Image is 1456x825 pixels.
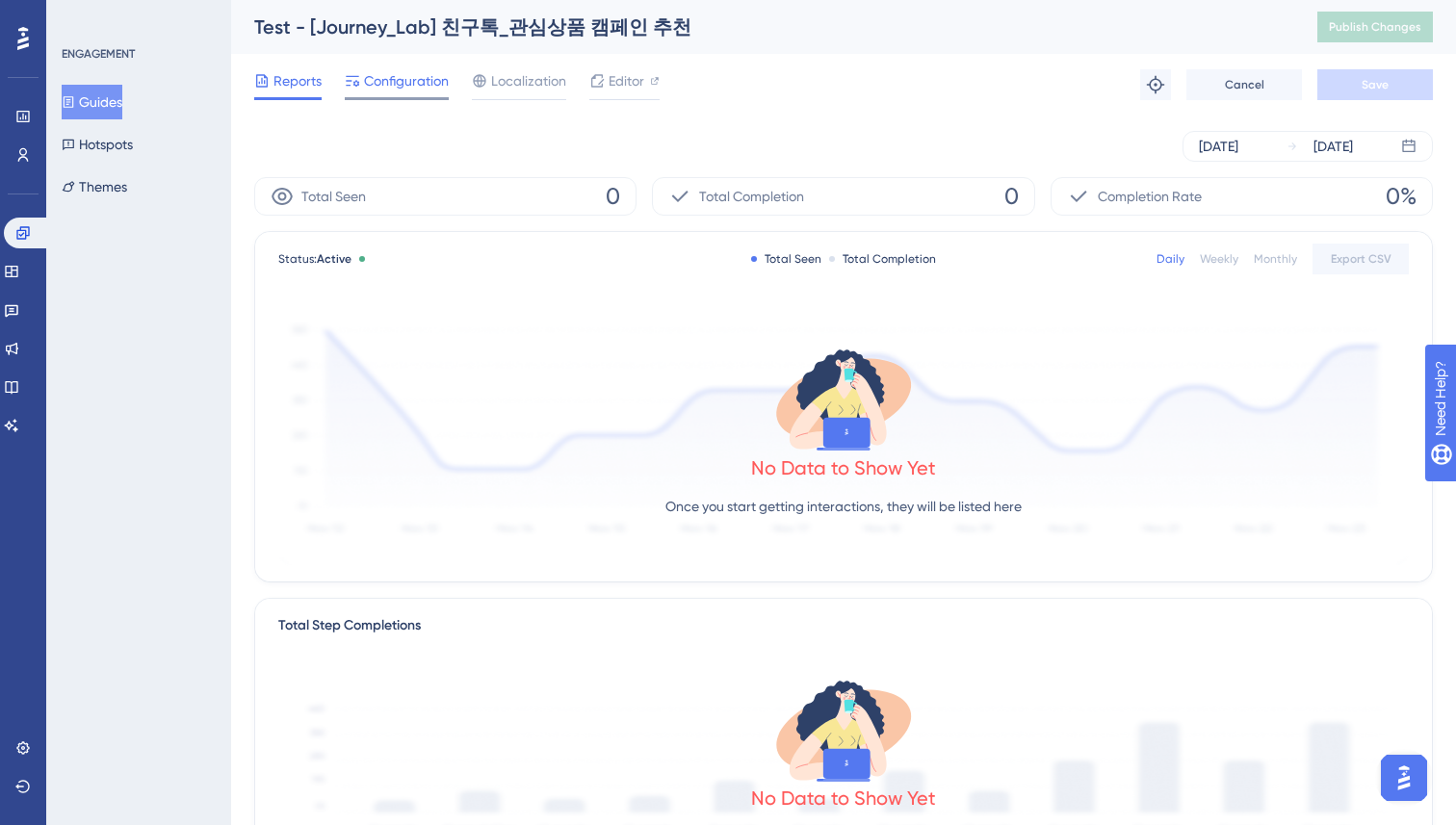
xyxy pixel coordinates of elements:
[1199,135,1238,158] div: [DATE]
[1317,12,1433,42] button: Publish Changes
[45,5,120,28] span: Need Help?
[1313,135,1353,158] div: [DATE]
[1329,19,1421,35] span: Publish Changes
[1362,77,1389,92] span: Save
[62,169,127,204] button: Themes
[278,251,351,267] span: Status:
[1313,244,1409,274] button: Export CSV
[364,69,449,92] span: Configuration
[829,251,936,267] div: Total Completion
[62,85,122,119] button: Guides
[1098,185,1202,208] span: Completion Rate
[1375,749,1433,807] iframe: UserGuiding AI Assistant Launcher
[301,185,366,208] span: Total Seen
[1200,251,1238,267] div: Weekly
[1225,77,1264,92] span: Cancel
[273,69,322,92] span: Reports
[609,69,644,92] span: Editor
[317,252,351,266] span: Active
[606,181,620,212] span: 0
[62,127,133,162] button: Hotspots
[62,46,135,62] div: ENGAGEMENT
[751,785,936,812] div: No Data to Show Yet
[699,185,804,208] span: Total Completion
[1004,181,1019,212] span: 0
[278,614,421,637] div: Total Step Completions
[254,13,1269,40] div: Test - [Journey_Lab] 친구톡_관심상품 캠페인 추천
[491,69,566,92] span: Localization
[751,251,821,267] div: Total Seen
[1186,69,1302,100] button: Cancel
[665,495,1022,518] p: Once you start getting interactions, they will be listed here
[1157,251,1184,267] div: Daily
[751,454,936,481] div: No Data to Show Yet
[1254,251,1297,267] div: Monthly
[1386,181,1417,212] span: 0%
[1317,69,1433,100] button: Save
[1331,251,1391,267] span: Export CSV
